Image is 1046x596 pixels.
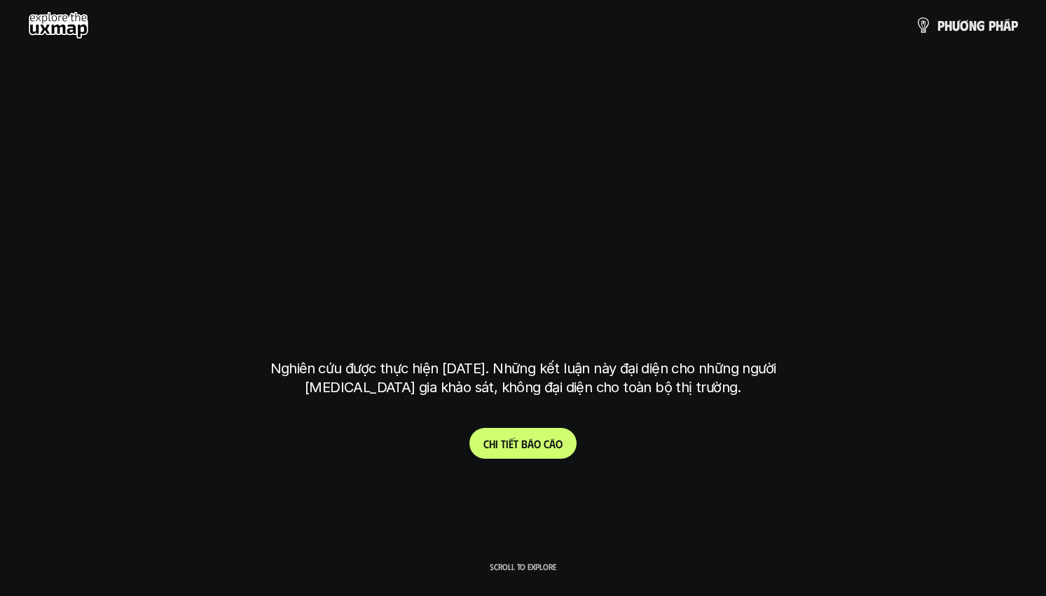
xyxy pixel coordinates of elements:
[514,437,518,450] span: t
[556,437,563,450] span: o
[490,562,556,571] p: Scroll to explore
[944,18,952,33] span: h
[528,437,534,450] span: á
[483,437,489,450] span: C
[969,18,977,33] span: n
[475,140,582,156] h6: Kết quả nghiên cứu
[1003,18,1011,33] span: á
[977,18,985,33] span: g
[915,11,1018,39] a: phươngpháp
[506,437,509,450] span: i
[501,437,506,450] span: t
[534,437,541,450] span: o
[989,18,996,33] span: p
[469,428,577,459] a: Chitiếtbáocáo
[268,173,779,232] h1: phạm vi công việc của
[1011,18,1018,33] span: p
[273,284,773,342] h1: tại [GEOGRAPHIC_DATA]
[521,437,528,450] span: b
[495,437,498,450] span: i
[489,437,495,450] span: h
[509,437,514,450] span: ế
[996,18,1003,33] span: h
[549,437,556,450] span: á
[952,18,960,33] span: ư
[261,359,786,397] p: Nghiên cứu được thực hiện [DATE]. Những kết luận này đại diện cho những người [MEDICAL_DATA] gia ...
[937,18,944,33] span: p
[544,437,549,450] span: c
[960,18,969,33] span: ơ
